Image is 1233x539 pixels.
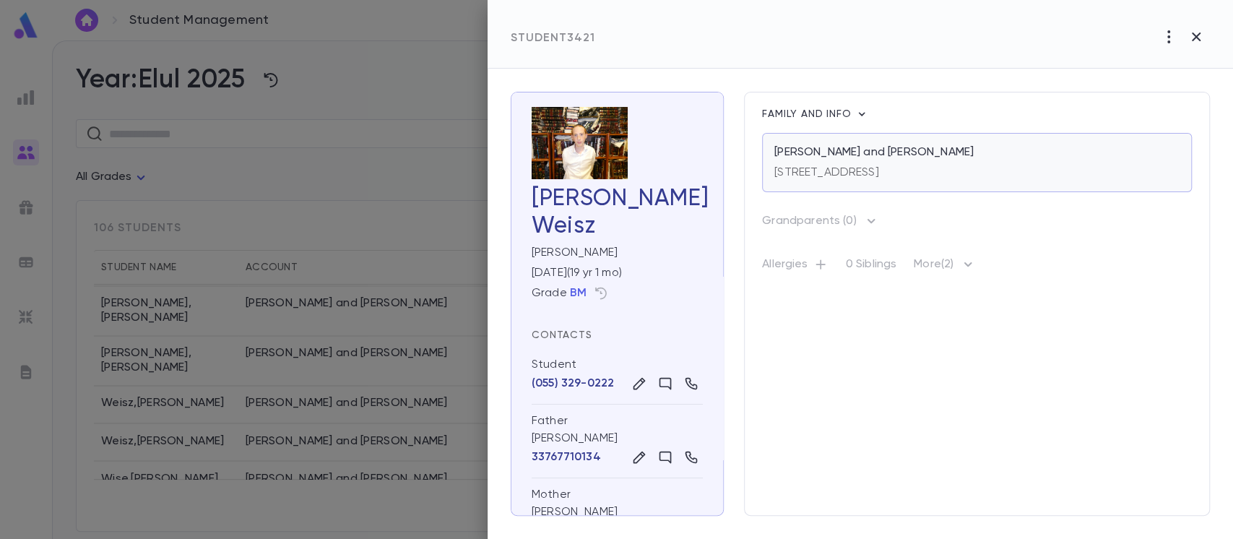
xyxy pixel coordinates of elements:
[532,357,703,372] div: Student
[914,256,977,279] p: More (2)
[774,145,974,160] p: [PERSON_NAME] and [PERSON_NAME]
[532,212,703,240] div: Weisz
[762,210,878,233] button: Grandparents (0)
[526,240,703,260] div: [PERSON_NAME]
[532,450,601,465] button: 33767710134
[762,214,857,228] p: Grandparents ( 0 )
[762,109,855,119] span: Family and info
[532,286,587,301] div: Grade
[532,330,592,340] span: Contacts
[532,107,628,179] img: 4TK0xwAAAAGSURBVAMArMI3vQYj4PgAAAAASUVORK5CYII=
[532,185,703,240] h3: [PERSON_NAME]
[532,405,703,478] div: [PERSON_NAME]
[526,260,703,280] div: [DATE] ( 19 yr 1 mo )
[532,376,614,391] button: (055) 329-0222
[774,165,879,180] p: [STREET_ADDRESS]
[511,33,595,44] span: Student 3421
[532,487,571,502] div: Mother
[845,257,896,277] p: 0 Siblings
[570,286,587,301] button: BM
[532,413,568,428] div: Father
[762,257,828,277] p: Allergies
